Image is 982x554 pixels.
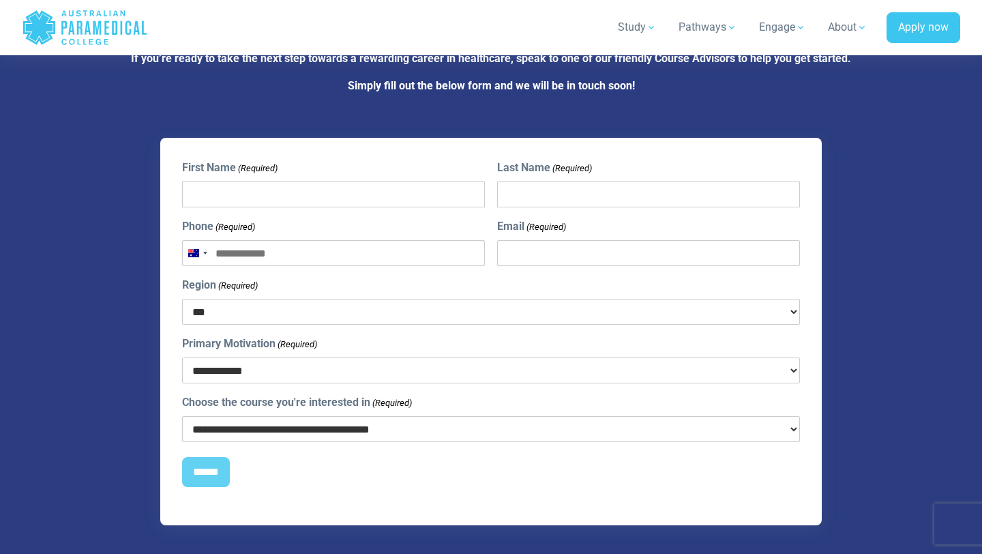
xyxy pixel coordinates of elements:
strong: Simply fill out the below form and we will be in touch soon! [348,79,635,92]
a: Engage [751,8,814,46]
strong: If you’re ready to take the next step towards a rewarding career in healthcare, speak to one of o... [131,52,851,65]
a: Australian Paramedical College [22,5,148,50]
label: First Name [182,160,278,176]
a: Study [610,8,665,46]
span: (Required) [371,396,412,410]
span: (Required) [276,338,317,351]
a: About [820,8,876,46]
label: Choose the course you're interested in [182,394,412,411]
label: Phone [182,218,255,235]
span: (Required) [237,162,278,175]
label: Primary Motivation [182,336,317,352]
label: Email [497,218,566,235]
label: Last Name [497,160,592,176]
span: (Required) [552,162,593,175]
a: Pathways [670,8,745,46]
span: (Required) [526,220,567,234]
span: (Required) [217,279,258,293]
a: Apply now [887,12,960,44]
label: Region [182,277,258,293]
span: (Required) [214,220,255,234]
button: Selected country [183,241,211,265]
